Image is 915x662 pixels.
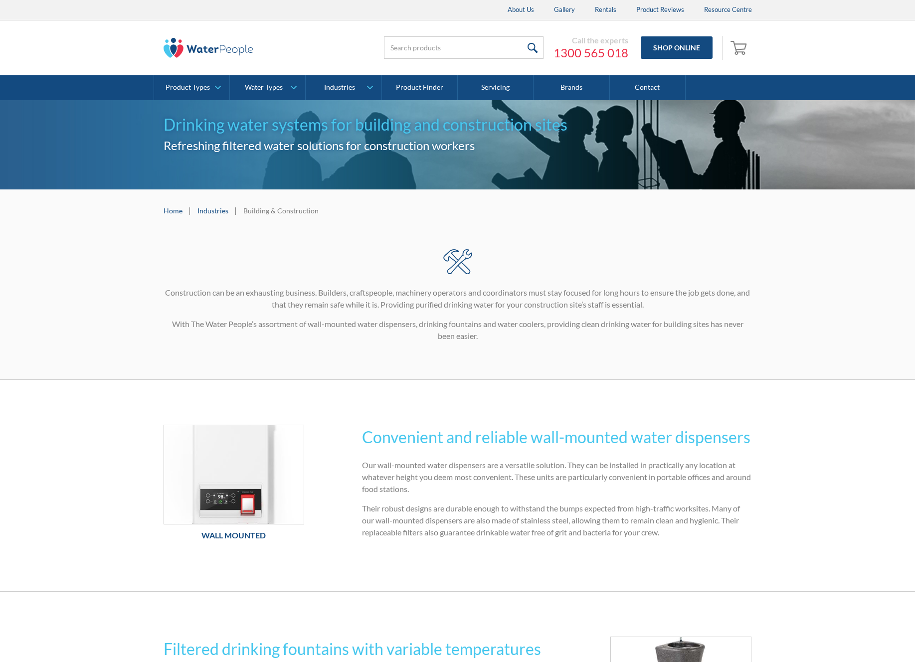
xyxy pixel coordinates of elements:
p: Construction can be an exhausting business. Builders, craftspeople, machinery operators and coord... [164,287,752,311]
a: Servicing [458,75,534,100]
div: Building & Construction [243,205,319,216]
a: Contact [610,75,686,100]
h2: Convenient and reliable wall-mounted water dispensers [362,425,751,449]
div: | [187,204,192,216]
div: | [233,204,238,216]
div: Call the experts [553,35,628,45]
h2: Refreshing filtered water solutions for construction workers [164,137,752,155]
img: The Water People [164,38,253,58]
p: With The Water People’s assortment of wall-mounted water dispensers, drinking fountains and water... [164,318,752,342]
a: 1300 565 018 [553,45,628,60]
h2: Filtered drinking fountains with variable temperatures [164,637,553,661]
h6: Wall Mounted [164,529,305,541]
h1: Drinking water systems for building and construction sites [164,113,752,137]
div: Water Types [245,83,283,92]
a: Brands [534,75,609,100]
a: Product Types [154,75,229,100]
a: Open empty cart [728,36,752,60]
a: Water Types [230,75,305,100]
a: Industries [197,205,228,216]
div: Product Types [166,83,210,92]
a: Industries [306,75,381,100]
img: Wall Mounted [164,425,304,524]
p: Our wall-mounted water dispensers are a versatile solution. They can be installed in practically ... [362,459,751,495]
a: Product Finder [382,75,458,100]
input: Search products [384,36,544,59]
div: Industries [324,83,355,92]
a: Shop Online [641,36,713,59]
a: Wall MountedWall Mounted [164,425,305,546]
a: Home [164,205,183,216]
img: shopping cart [731,39,749,55]
p: Their robust designs are durable enough to withstand the bumps expected from high-traffic worksit... [362,502,751,538]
